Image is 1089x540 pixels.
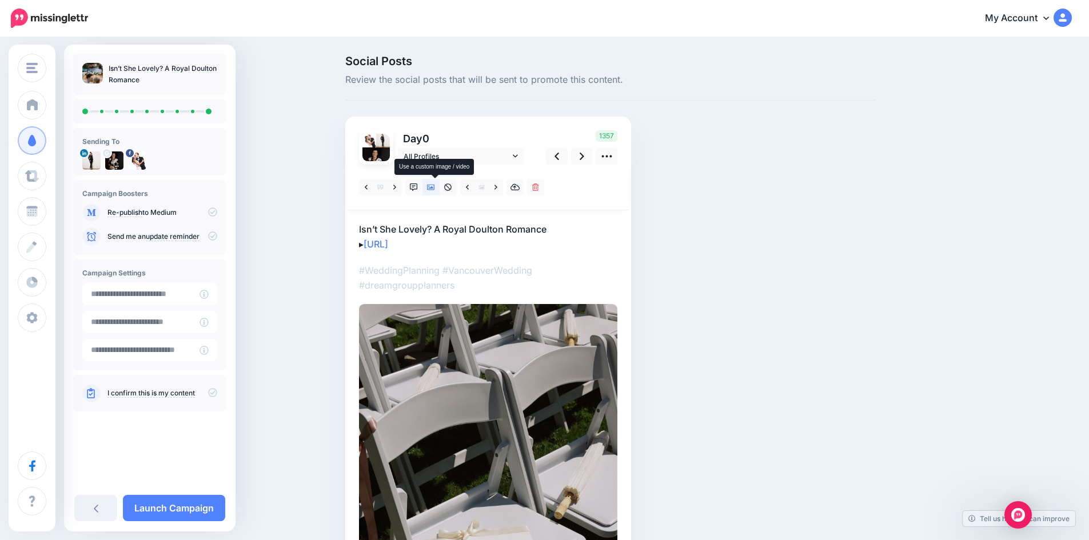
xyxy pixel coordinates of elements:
img: ACg8ocLbqbzBAFeCQuXhciVjbQLXBofJJSXXECFALPn1XCpBH6vFys9Vs96-c-86984.png [362,147,390,175]
a: Re-publish [107,208,142,217]
a: Tell us how we can improve [963,511,1075,526]
a: [URL] [364,238,388,250]
img: Missinglettr [11,9,88,28]
div: Open Intercom Messenger [1004,501,1032,529]
p: Isn’t She Lovely? A Royal Doulton Romance ▸ [359,222,617,251]
p: Day [398,130,525,147]
p: #WeddingPlanning #VancouverWedding #dreamgroupplanners [359,263,617,293]
h4: Campaign Settings [82,269,217,277]
span: 0 [422,133,429,145]
img: 50276843_2148254125236391_7408444889085509632_n-bsa65440.jpg [128,151,146,170]
span: Social Posts [345,55,876,67]
img: 50276843_2148254125236391_7408444889085509632_n-bsa65440.jpg [362,134,376,147]
img: b36fb468ebfe5a642ecaa3a2d1fac12a_thumb.jpg [82,63,103,83]
span: All Profiles [404,150,510,162]
p: Send me an [107,231,217,242]
h4: Campaign Boosters [82,189,217,198]
h4: Sending To [82,137,217,146]
a: My Account [974,5,1072,33]
a: All Profiles [398,148,524,165]
p: to Medium [107,207,217,218]
img: menu.png [26,63,38,73]
img: 1598394995856-85073.png [82,151,101,170]
a: update reminder [146,232,200,241]
span: 1357 [596,130,617,142]
p: Isn’t She Lovely? A Royal Doulton Romance [109,63,217,86]
img: 1598394995856-85073.png [376,134,390,147]
a: I confirm this is my content [107,389,195,398]
img: ACg8ocLbqbzBAFeCQuXhciVjbQLXBofJJSXXECFALPn1XCpBH6vFys9Vs96-c-86984.png [105,151,123,170]
span: Review the social posts that will be sent to promote this content. [345,73,876,87]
